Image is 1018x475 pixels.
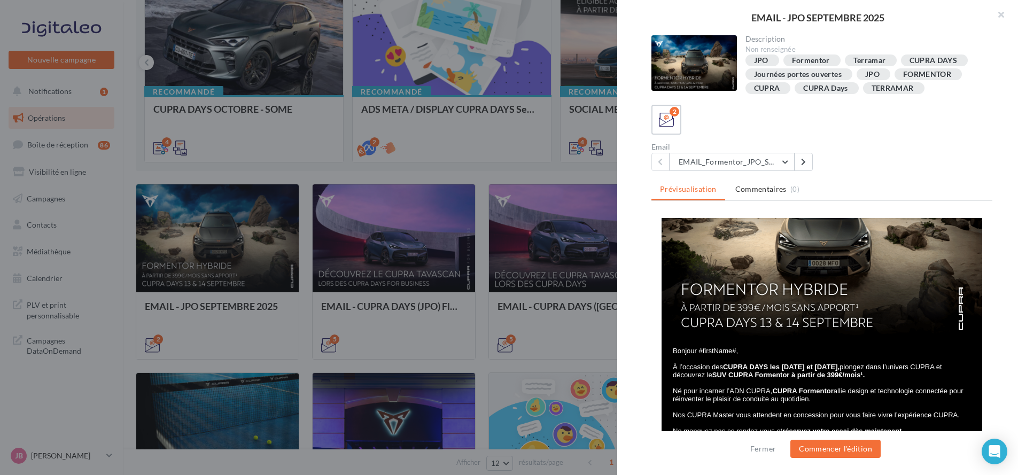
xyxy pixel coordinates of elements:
div: JPO [754,57,768,65]
strong: CUPRA Formentor [121,169,182,177]
span: À bientôt, [21,225,51,233]
span: Ne manquez pas ce rendez-vous et [21,209,252,217]
div: Terramar [853,57,886,65]
div: Formentor [792,57,830,65]
button: Commencer l'édition [790,440,881,458]
span: Né pour incarner l’ADN CUPRA, allie design et technologie connectée pour réinventer le plaisir de... [21,169,312,185]
span: Commentaires [735,184,787,194]
div: EMAIL - JPO SEPTEMBRE 2025 [634,13,1001,22]
div: Email [651,143,818,151]
strong: SUV CUPRA Formentor à partir de 399€/mois¹. [61,153,214,161]
span: À l’occasion des plongez dans l’univers CUPRA et découvrez le [21,145,291,161]
div: FORMENTOR [903,71,951,79]
strong: réservez votre essai dès maintenant. [131,209,252,217]
button: EMAIL_Formentor_JPO_Septembre [670,153,795,171]
div: Open Intercom Messenger [982,439,1007,464]
span: (0) [790,185,799,193]
div: TERRAMAR [872,84,914,92]
div: Non renseignée [745,45,984,54]
button: Fermer [746,442,780,455]
div: CUPRA Days [803,84,848,92]
div: JPO [865,71,880,79]
strong: CUPRA DAYS les [DATE] et [DATE], [72,145,188,153]
div: CUPRA DAYS [910,57,958,65]
div: Journées portes ouvertes [754,71,842,79]
div: CUPRA [754,84,780,92]
span: Bonjour #firstName#, [21,129,87,137]
div: 2 [670,107,679,116]
span: Nos CUPRA Master vous attendent en concession pour vous faire vivre l’expérience CUPRA. [21,193,308,201]
div: Description [745,35,984,43]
